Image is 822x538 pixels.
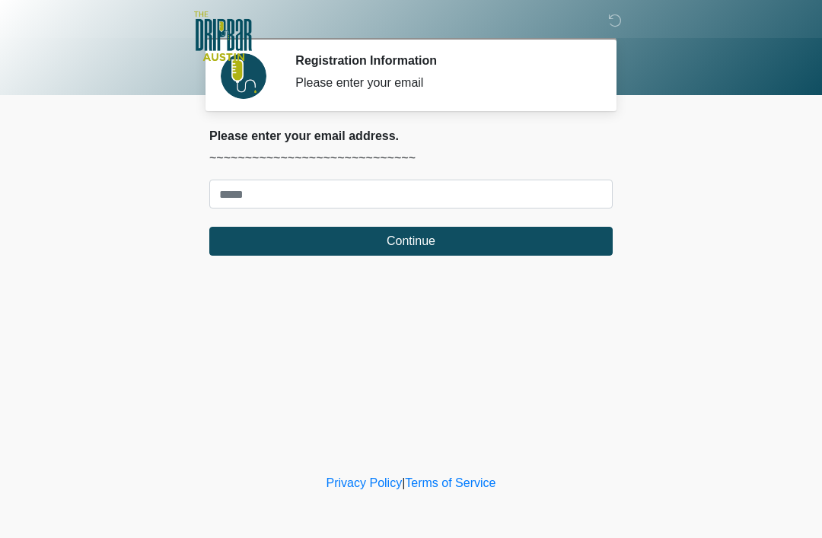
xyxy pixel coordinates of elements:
a: Privacy Policy [327,476,403,489]
img: The DRIPBaR - Austin The Domain Logo [194,11,252,61]
a: | [402,476,405,489]
img: Agent Avatar [221,53,266,99]
h2: Please enter your email address. [209,129,613,143]
p: ~~~~~~~~~~~~~~~~~~~~~~~~~~~~~ [209,149,613,167]
button: Continue [209,227,613,256]
a: Terms of Service [405,476,495,489]
div: Please enter your email [295,74,590,92]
